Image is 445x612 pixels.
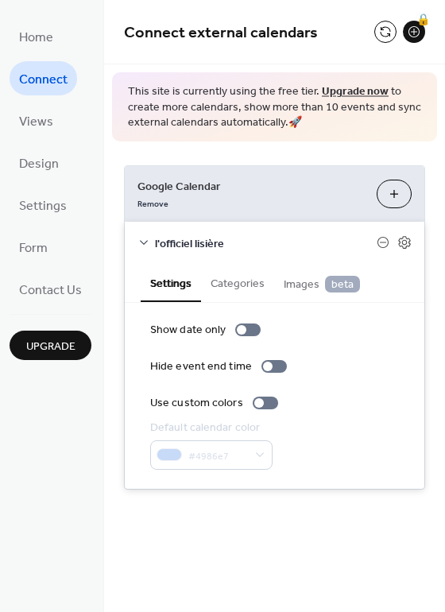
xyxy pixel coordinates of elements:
span: Upgrade [26,339,75,355]
div: Show date only [150,322,226,339]
button: Images beta [274,264,370,301]
span: Contact Us [19,278,82,303]
span: This site is currently using the free tier. to create more calendars, show more than 10 events an... [128,84,421,131]
span: Images [284,276,360,293]
a: Connect [10,61,77,95]
div: Default calendar color [150,420,269,436]
span: Connect [19,68,68,92]
div: Use custom colors [150,395,243,412]
span: Home [19,25,53,50]
span: l'officiel lisière [155,235,377,252]
span: Remove [137,198,168,209]
a: Views [10,103,63,138]
button: Settings [141,264,201,302]
span: Google Calendar [137,178,364,195]
a: Form [10,230,57,264]
span: Connect external calendars [124,17,318,48]
div: Hide event end time [150,358,252,375]
span: beta [325,276,360,292]
a: Upgrade now [322,81,389,103]
span: Views [19,110,53,134]
button: Categories [201,264,274,300]
a: Design [10,145,68,180]
span: Design [19,152,59,176]
a: Home [10,19,63,53]
button: Upgrade [10,331,91,360]
a: Contact Us [10,272,91,306]
a: Settings [10,188,76,222]
span: Settings [19,194,67,219]
span: Form [19,236,48,261]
